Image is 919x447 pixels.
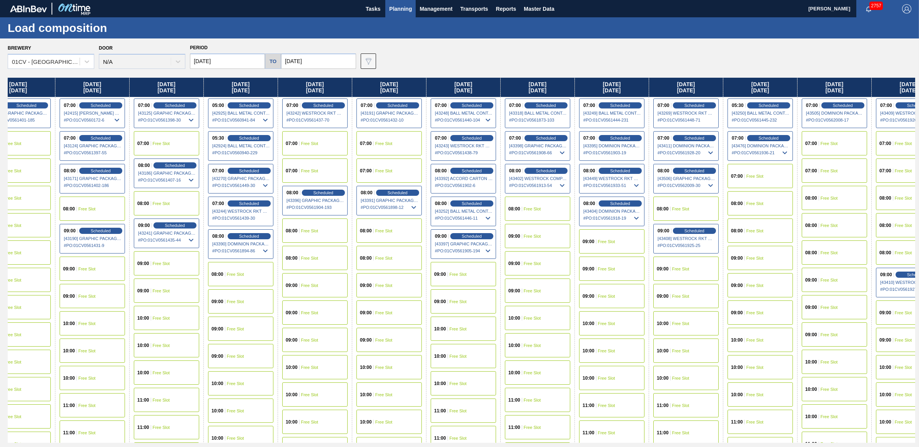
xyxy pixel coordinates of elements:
[460,4,488,13] span: Transports
[190,45,208,50] span: Period
[496,4,516,13] span: Reports
[190,53,265,69] input: mm/dd/yyyy
[10,5,47,12] img: TNhmsLtSVTkK8tSr43FrP2fwEKptu5GPRR3wAAAABJRU5ErkJggg==
[364,57,373,66] img: icon-filter-gray
[361,53,376,69] button: icon-filter-gray
[99,45,113,51] label: Door
[902,4,911,13] img: Logout
[389,4,412,13] span: Planning
[365,4,381,13] span: Tasks
[420,4,453,13] span: Management
[524,4,554,13] span: Master Data
[8,23,144,32] h1: Load composition
[8,45,31,51] label: Brewery
[869,2,883,10] span: 2757
[12,58,80,65] div: 01CV - [GEOGRAPHIC_DATA] Brewery
[281,53,356,69] input: mm/dd/yyyy
[270,58,276,64] h5: to
[856,3,881,14] button: Notifications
